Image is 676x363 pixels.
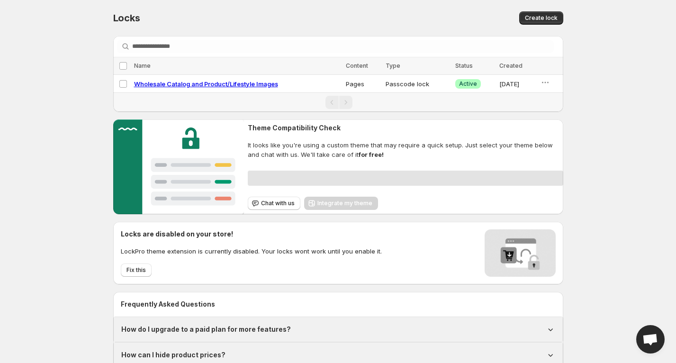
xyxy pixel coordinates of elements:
span: Active [459,80,477,88]
h2: Theme Compatibility Check [248,123,563,133]
p: LockPro theme extension is currently disabled. Your locks wont work until you enable it. [121,246,382,256]
button: Fix this [121,263,152,277]
h2: Frequently Asked Questions [121,299,556,309]
strong: for free! [359,151,384,158]
span: Status [455,62,473,69]
span: Chat with us [261,200,295,207]
span: It looks like you're using a custom theme that may require a quick setup. Just select your theme ... [248,140,563,159]
span: Fix this [126,266,146,274]
span: Created [499,62,523,69]
img: Customer support [113,119,244,214]
h1: How do I upgrade to a paid plan for more features? [121,325,291,334]
h1: How can I hide product prices? [121,350,225,360]
span: Name [134,62,151,69]
td: Passcode lock [383,75,452,93]
td: [DATE] [496,75,537,93]
div: Open chat [636,325,665,354]
a: Wholesale Catalog and Product/Lifestyle Images [134,80,278,88]
img: Locks disabled [485,229,556,277]
button: Chat with us [248,197,300,210]
span: Locks [113,12,140,24]
span: Content [346,62,368,69]
span: Type [386,62,400,69]
nav: Pagination [113,92,563,112]
td: Pages [343,75,383,93]
span: Create lock [525,14,558,22]
h2: Locks are disabled on your store! [121,229,382,239]
button: Create lock [519,11,563,25]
